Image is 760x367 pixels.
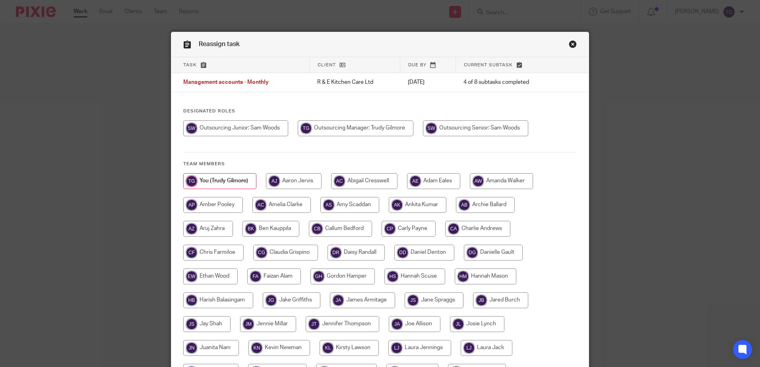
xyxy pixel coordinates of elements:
span: Current subtask [464,63,513,67]
span: Due by [408,63,427,67]
a: Close this dialog window [569,40,577,51]
h4: Designated Roles [183,108,577,114]
p: R & E Kitchen Care Ltd [317,78,392,86]
span: Management accounts - Monthly [183,80,269,85]
span: Reassign task [199,41,240,47]
span: Client [318,63,336,67]
td: 4 of 8 subtasks completed [456,73,558,92]
h4: Team members [183,161,577,167]
span: Task [183,63,197,67]
p: [DATE] [408,78,448,86]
